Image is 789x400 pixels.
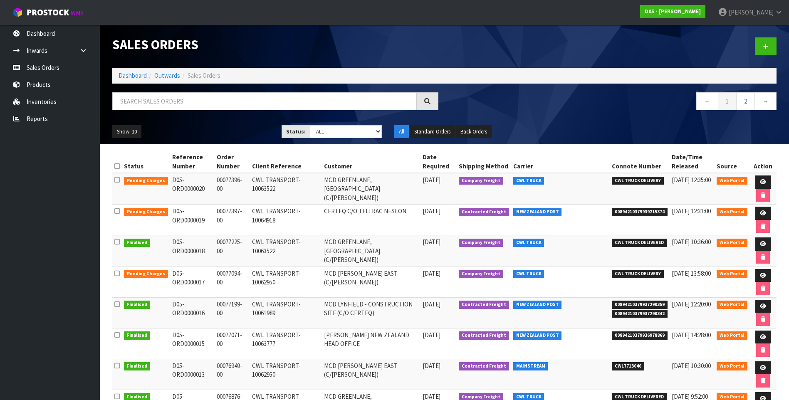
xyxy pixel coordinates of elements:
[12,7,23,17] img: cube-alt.png
[215,151,250,173] th: Order Number
[124,331,150,340] span: Finalised
[124,270,168,278] span: Pending Charges
[670,151,715,173] th: Date/Time Released
[513,239,544,247] span: CWL TRUCK
[322,235,420,267] td: MCD GREENLANE, [GEOGRAPHIC_DATA] (C/[PERSON_NAME])
[215,235,250,267] td: 00077225-00
[717,208,747,216] span: Web Portal
[170,328,215,359] td: D05-ORD0000015
[612,301,668,309] span: 00894210379937290359
[420,151,457,173] th: Date Required
[122,151,170,173] th: Status
[672,269,711,277] span: [DATE] 13:58:00
[459,301,509,309] span: Contracted Freight
[154,72,180,79] a: Outwards
[672,238,711,246] span: [DATE] 10:36:00
[513,270,544,278] span: CWL TRUCK
[717,301,747,309] span: Web Portal
[170,173,215,205] td: D05-ORD0000020
[124,301,150,309] span: Finalised
[513,177,544,185] span: CWL TRUCK
[513,331,562,340] span: NEW ZEALAND POST
[215,173,250,205] td: 00077396-00
[612,310,668,318] span: 00894210379937290342
[250,151,322,173] th: Client Reference
[170,205,215,235] td: D05-ORD0000019
[124,239,150,247] span: Finalised
[215,267,250,297] td: 00077094-00
[250,328,322,359] td: CWL TRANSPORT-10063777
[322,205,420,235] td: CERTEQ C/O TELTRAC NESLON
[696,92,718,110] a: ←
[286,128,306,135] strong: Status:
[513,208,562,216] span: NEW ZEALAND POST
[729,8,774,16] span: [PERSON_NAME]
[423,300,440,308] span: [DATE]
[511,151,610,173] th: Carrier
[250,267,322,297] td: CWL TRANSPORT-10062950
[112,37,438,52] h1: Sales Orders
[423,331,440,339] span: [DATE]
[459,270,503,278] span: Company Freight
[119,72,147,79] a: Dashboard
[423,176,440,184] span: [DATE]
[513,362,548,370] span: MAINSTREAM
[170,359,215,390] td: D05-ORD0000013
[672,207,711,215] span: [DATE] 12:31:00
[612,239,667,247] span: CWL TRUCK DELIVERED
[112,92,417,110] input: Search sales orders
[612,362,644,370] span: CWL7713046
[112,125,141,138] button: Show: 10
[250,297,322,328] td: CWL TRANSPORT-10061989
[170,151,215,173] th: Reference Number
[645,8,701,15] strong: D05 - [PERSON_NAME]
[322,173,420,205] td: MCD GREENLANE, [GEOGRAPHIC_DATA] (C/[PERSON_NAME])
[718,92,737,110] a: 1
[672,176,711,184] span: [DATE] 12:35:00
[717,239,747,247] span: Web Portal
[612,177,664,185] span: CWL TRUCK DELIVERY
[451,92,777,113] nav: Page navigation
[459,177,503,185] span: Company Freight
[394,125,409,138] button: All
[71,9,84,17] small: WMS
[322,328,420,359] td: [PERSON_NAME] NEW ZEALAND HEAD OFFICE
[322,297,420,328] td: MCD LYNFIELD - CONSTRUCTION SITE (C/O CERTEQ)
[672,300,711,308] span: [DATE] 12:20:00
[250,235,322,267] td: CWL TRANSPORT-10063522
[717,331,747,340] span: Web Portal
[250,359,322,390] td: CWL TRANSPORT-10062950
[124,208,168,216] span: Pending Charges
[717,177,747,185] span: Web Portal
[612,331,668,340] span: 00894210379936978869
[423,207,440,215] span: [DATE]
[423,362,440,370] span: [DATE]
[124,177,168,185] span: Pending Charges
[736,92,755,110] a: 2
[459,239,503,247] span: Company Freight
[170,267,215,297] td: D05-ORD0000017
[170,235,215,267] td: D05-ORD0000018
[215,205,250,235] td: 00077397-00
[322,359,420,390] td: MCD [PERSON_NAME] EAST (C/[PERSON_NAME])
[215,359,250,390] td: 00076949-00
[717,362,747,370] span: Web Portal
[215,328,250,359] td: 00077071-00
[459,362,509,370] span: Contracted Freight
[423,238,440,246] span: [DATE]
[215,297,250,328] td: 00077199-00
[423,269,440,277] span: [DATE]
[459,331,509,340] span: Contracted Freight
[170,297,215,328] td: D05-ORD0000016
[612,270,664,278] span: CWL TRUCK DELIVERY
[717,270,747,278] span: Web Portal
[456,125,492,138] button: Back Orders
[188,72,220,79] span: Sales Orders
[250,173,322,205] td: CWL TRANSPORT-10063522
[715,151,749,173] th: Source
[610,151,670,173] th: Connote Number
[672,331,711,339] span: [DATE] 14:28:00
[250,205,322,235] td: CWL TRANSPORT-10064918
[672,362,711,370] span: [DATE] 10:30:00
[322,151,420,173] th: Customer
